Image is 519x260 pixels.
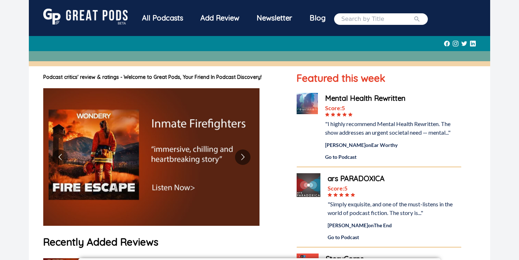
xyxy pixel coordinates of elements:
div: "I highly recommend Mental Health Rewritten. The show addresses an urgent societal need — mental..." [325,120,461,137]
a: ars PARADOXICA [328,173,461,184]
a: Mental Health Rewritten [325,93,461,104]
a: Add Review [192,9,248,27]
img: Mental Health Rewritten [297,93,318,114]
div: "Simply exquisite, and one of the must-listens in the world of podcast fiction. The story is..." [328,200,461,217]
a: Go to Podcast [328,233,461,241]
a: Newsletter [248,9,301,29]
div: Score: 5 [325,104,461,112]
img: GreatPods [43,9,128,24]
div: All Podcasts [133,9,192,27]
button: Go to previous slide [52,149,68,165]
img: ars PARADOXICA [297,173,320,197]
img: image [43,88,259,226]
a: All Podcasts [133,9,192,29]
div: [PERSON_NAME] on The End [328,221,461,229]
div: Newsletter [248,9,301,27]
h1: Podcast critics' review & ratings - Welcome to Great Pods, Your Friend In Podcast Discovery! [43,73,282,81]
input: Search by Title [341,15,413,23]
h1: Featured this week [297,71,461,86]
h1: Recently Added Reviews [43,234,282,250]
div: Score: 5 [328,184,461,193]
a: Go to Podcast [325,153,461,161]
button: Go to next slide [235,149,250,165]
div: [PERSON_NAME] on Ear Worthy [325,141,461,149]
a: Blog [301,9,334,27]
